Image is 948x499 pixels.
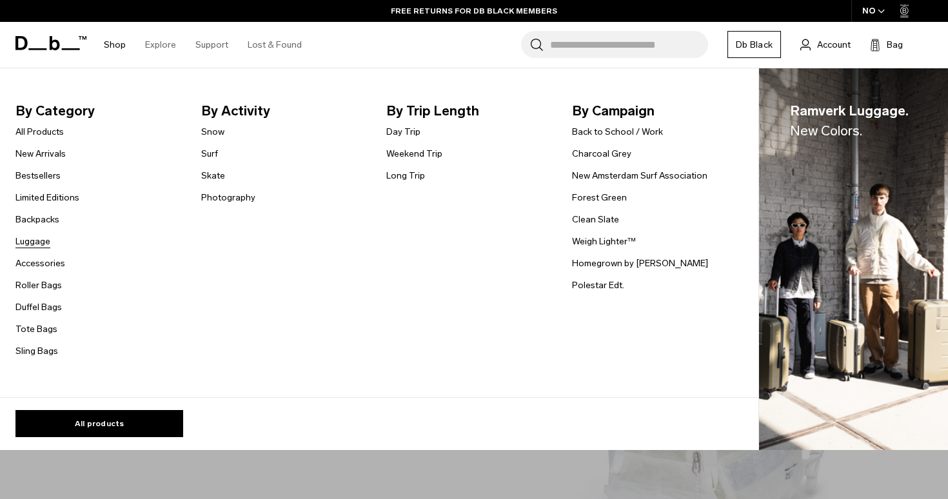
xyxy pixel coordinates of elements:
[201,147,218,161] a: Surf
[572,169,707,182] a: New Amsterdam Surf Association
[195,22,228,68] a: Support
[386,169,425,182] a: Long Trip
[15,235,50,248] a: Luggage
[201,191,255,204] a: Photography
[15,257,65,270] a: Accessories
[15,101,181,121] span: By Category
[572,235,636,248] a: Weigh Lighter™
[15,279,62,292] a: Roller Bags
[759,68,948,451] img: Db
[15,169,61,182] a: Bestsellers
[790,101,909,141] span: Ramverk Luggage.
[201,125,224,139] a: Snow
[201,169,225,182] a: Skate
[386,101,551,121] span: By Trip Length
[15,147,66,161] a: New Arrivals
[870,37,903,52] button: Bag
[572,279,624,292] a: Polestar Edt.
[248,22,302,68] a: Lost & Found
[15,344,58,358] a: Sling Bags
[572,125,663,139] a: Back to School / Work
[572,213,619,226] a: Clean Slate
[817,38,851,52] span: Account
[800,37,851,52] a: Account
[572,101,737,121] span: By Campaign
[104,22,126,68] a: Shop
[94,22,311,68] nav: Main Navigation
[15,213,59,226] a: Backpacks
[386,125,420,139] a: Day Trip
[391,5,557,17] a: FREE RETURNS FOR DB BLACK MEMBERS
[887,38,903,52] span: Bag
[15,300,62,314] a: Duffel Bags
[15,322,57,336] a: Tote Bags
[145,22,176,68] a: Explore
[790,122,862,139] span: New Colors.
[572,257,708,270] a: Homegrown by [PERSON_NAME]
[759,68,948,451] a: Ramverk Luggage.New Colors. Db
[572,191,627,204] a: Forest Green
[201,101,366,121] span: By Activity
[727,31,781,58] a: Db Black
[15,125,64,139] a: All Products
[386,147,442,161] a: Weekend Trip
[15,410,183,437] a: All products
[572,147,631,161] a: Charcoal Grey
[15,191,79,204] a: Limited Editions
